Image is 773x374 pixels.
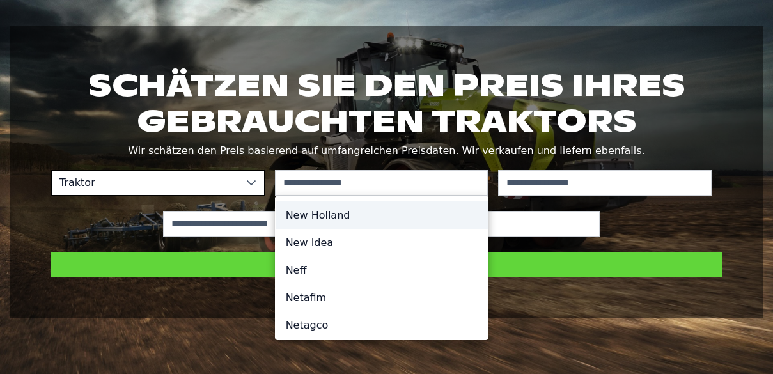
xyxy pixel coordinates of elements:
[51,252,722,277] button: Preis schätzen
[276,256,488,284] li: Neff
[276,339,488,366] li: Nettuno
[276,229,488,256] li: New Idea
[52,171,238,195] span: Traktor
[276,311,488,339] li: Netagco
[276,201,488,229] li: New Holland
[51,142,722,160] p: Wir schätzen den Preis basierend auf umfangreichen Preisdaten. Wir verkaufen und liefern ebenfalls.
[276,284,488,311] li: Netafim
[51,67,722,139] h1: Schätzen Sie den Preis Ihres gebrauchten Traktors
